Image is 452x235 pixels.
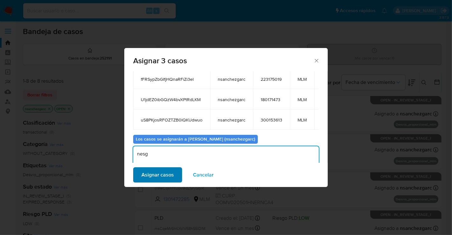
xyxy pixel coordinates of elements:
span: nsanchezgarc [218,117,245,123]
button: Cerrar ventana [313,58,319,63]
span: U1jdEZ0ibGQzW4bvXPtRdLKM [141,97,202,102]
span: uS8PKjosRFOZTZB0lQKUdwuo [141,117,202,123]
span: fFRSypZbGIfjHQnaRFiZi3eI [141,76,202,82]
button: Cancelar [185,167,222,183]
span: 300153613 [261,117,282,123]
span: MLM [298,117,307,123]
span: MLM [298,97,307,102]
button: Asignar casos [133,167,182,183]
span: Asignar 3 casos [133,57,313,65]
textarea: nesg [133,146,319,172]
span: 223175019 [261,76,282,82]
b: Los casos se asignarán a [PERSON_NAME] (nsanchezgarc) [136,136,255,142]
span: nsanchezgarc [218,76,245,82]
span: nsanchezgarc [218,97,245,102]
span: Cancelar [193,168,214,182]
div: assign-modal [124,48,328,187]
span: Asignar casos [141,168,174,182]
span: MLM [298,76,307,82]
span: 180171473 [261,97,282,102]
